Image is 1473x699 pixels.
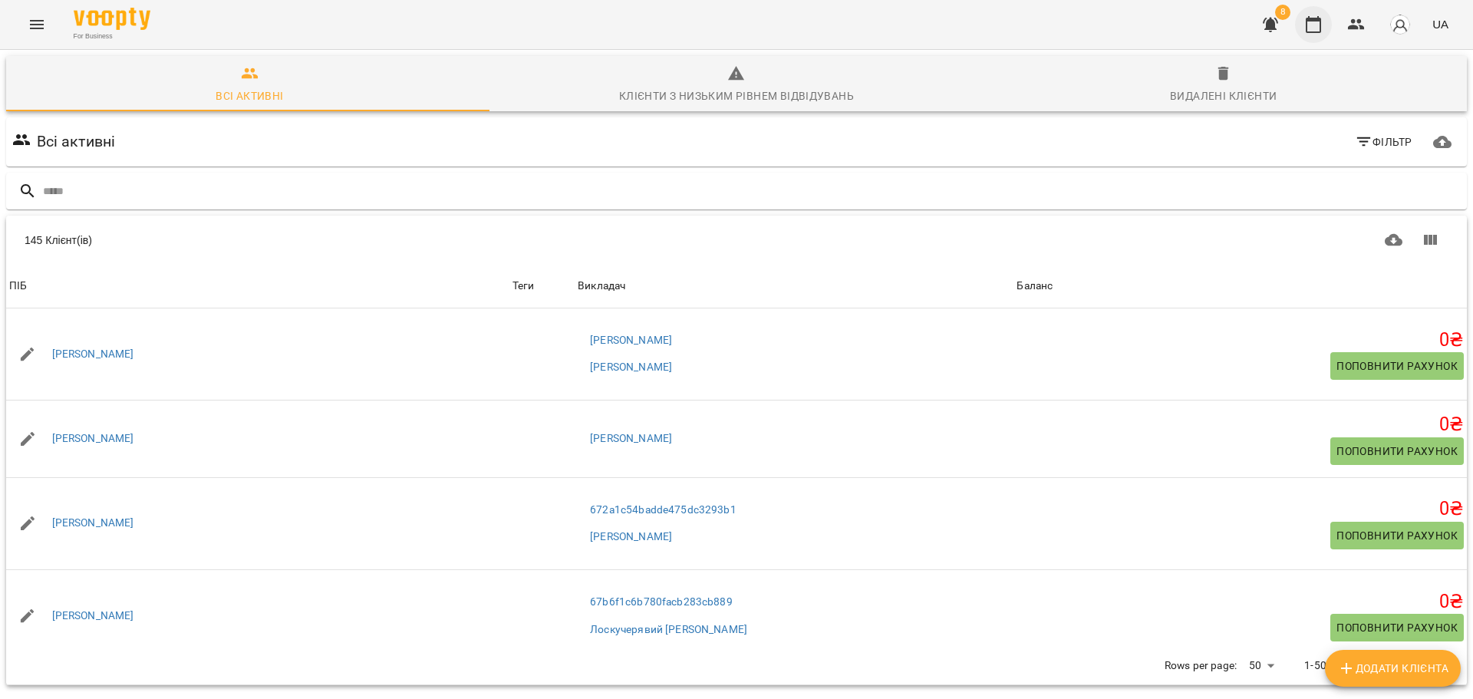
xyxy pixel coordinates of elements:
div: ПІБ [9,277,27,295]
span: Поповнити рахунок [1336,357,1458,375]
img: avatar_s.png [1389,14,1411,35]
div: Sort [1017,277,1053,295]
div: Видалені клієнти [1170,87,1277,105]
div: Клієнти з низьким рівнем відвідувань [619,87,854,105]
button: Next Page [1412,648,1448,684]
a: 67b6f1c6b780facb283cb889 [590,595,733,610]
p: 1-50 of 145 [1304,658,1360,674]
button: Показати колонки [1412,222,1448,259]
button: Завантажити CSV [1376,222,1412,259]
div: 50 [1243,654,1280,677]
h5: 0 ₴ [1017,497,1464,521]
h5: 0 ₴ [1017,328,1464,352]
a: [PERSON_NAME] [52,347,134,362]
a: 672a1c54badde475dc3293b1 [590,503,736,518]
button: Фільтр [1349,128,1419,156]
div: Всі активні [216,87,283,105]
a: [PERSON_NAME] [590,431,672,447]
h6: Всі активні [37,130,116,153]
button: Поповнити рахунок [1330,614,1464,641]
div: Викладач [578,277,625,295]
span: Баланс [1017,277,1464,295]
div: 145 Клієнт(ів) [25,232,733,248]
div: Баланс [1017,277,1053,295]
button: Додати клієнта [1325,650,1461,687]
span: 8 [1275,5,1290,20]
a: [PERSON_NAME] [52,431,134,447]
div: Sort [578,277,625,295]
button: UA [1426,10,1455,38]
button: Поповнити рахунок [1330,437,1464,465]
div: Sort [9,277,27,295]
div: Теги [512,277,572,295]
a: Лоскучерявий [PERSON_NAME] [590,622,747,638]
span: Додати клієнта [1337,659,1448,678]
h5: 0 ₴ [1017,413,1464,437]
img: Voopty Logo [74,8,150,30]
p: Rows per page: [1165,658,1237,674]
span: Фільтр [1355,133,1412,151]
span: Поповнити рахунок [1336,442,1458,460]
div: Table Toolbar [6,216,1467,265]
span: Поповнити рахунок [1336,526,1458,545]
a: [PERSON_NAME] [52,608,134,624]
button: Поповнити рахунок [1330,522,1464,549]
span: UA [1432,16,1448,32]
button: Menu [18,6,55,43]
a: [PERSON_NAME] [52,516,134,531]
button: Поповнити рахунок [1330,352,1464,380]
span: Викладач [578,277,1010,295]
span: For Business [74,31,150,41]
a: [PERSON_NAME] [590,529,672,545]
span: ПІБ [9,277,506,295]
a: [PERSON_NAME] [590,333,672,348]
h5: 0 ₴ [1017,590,1464,614]
a: [PERSON_NAME] [590,360,672,375]
span: Поповнити рахунок [1336,618,1458,637]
